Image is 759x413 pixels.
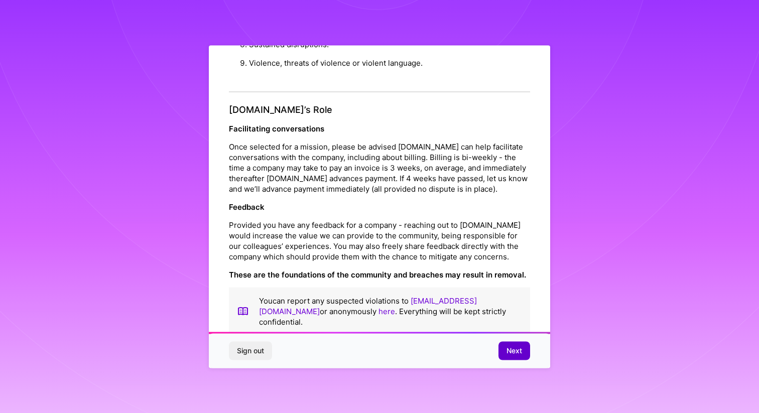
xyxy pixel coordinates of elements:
a: [EMAIL_ADDRESS][DOMAIN_NAME] [259,296,477,316]
span: Next [507,346,522,356]
strong: These are the foundations of the community and breaches may result in removal. [229,269,526,279]
button: Next [498,342,530,360]
strong: Feedback [229,202,265,211]
p: Once selected for a mission, please be advised [DOMAIN_NAME] can help facilitate conversations wi... [229,141,530,194]
strong: Facilitating conversations [229,123,324,133]
button: Sign out [229,342,272,360]
p: You can report any suspected violations to or anonymously . Everything will be kept strictly conf... [259,295,522,327]
li: Violence, threats of violence or violent language. [249,54,530,72]
img: book icon [237,295,249,327]
a: here [378,306,395,316]
h4: [DOMAIN_NAME]’s Role [229,104,530,115]
span: Sign out [237,346,264,356]
p: Provided you have any feedback for a company - reaching out to [DOMAIN_NAME] would increase the v... [229,219,530,261]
